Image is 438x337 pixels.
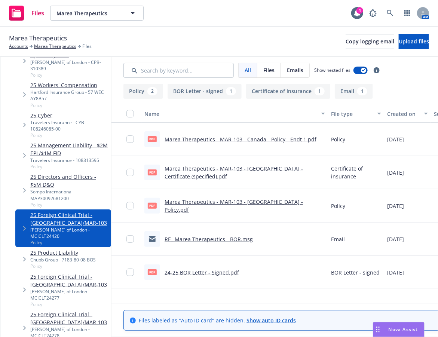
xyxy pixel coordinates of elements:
[148,136,157,142] span: pdf
[387,202,404,210] span: [DATE]
[331,269,380,276] span: BOR Letter - signed
[31,10,44,16] span: Files
[387,269,404,276] span: [DATE]
[356,7,363,14] div: 4
[165,136,316,143] a: Marea Therapeutics - MAR-103 - Canada - Policy - Endt 1.pdf
[6,3,47,24] a: Files
[148,169,157,175] span: pdf
[328,105,384,123] button: File type
[387,169,404,177] span: [DATE]
[30,301,108,307] span: Policy
[123,84,163,99] button: Policy
[346,38,394,45] span: Copy logging email
[139,316,296,324] span: Files labeled as "Auto ID card" are hidden.
[126,269,134,276] input: Toggle Row Selected
[387,135,404,143] span: [DATE]
[373,322,425,337] button: Nova Assist
[30,211,108,227] a: 25 Foreign Clinical Trial - [GEOGRAPHIC_DATA]/MAR-103
[30,257,96,263] div: Chubb Group - 7183-80-08 BOS
[82,43,92,50] span: Files
[165,236,253,243] a: RE_ Marea Therapeutics - BOR.msg
[147,87,157,95] div: 2
[30,202,108,208] span: Policy
[331,235,345,243] span: Email
[263,66,275,74] span: Files
[30,72,108,78] span: Policy
[365,6,380,21] a: Report a Bug
[30,102,108,108] span: Policy
[30,59,108,72] div: [PERSON_NAME] of London - CPB-310389
[165,165,303,180] a: Marea Therapeutics - MAR-103 - [GEOGRAPHIC_DATA] - Certificate (specified).pdf
[126,135,134,143] input: Toggle Row Selected
[30,81,108,89] a: 25 Workers' Compensation
[148,203,157,208] span: pdf
[383,6,398,21] a: Search
[123,63,234,78] input: Search by keyword...
[335,84,373,99] button: Email
[56,9,121,17] span: Marea Therapeutics
[165,269,239,276] a: 24-25 BOR Letter - Signed.pdf
[30,157,108,163] div: Travelers Insurance - 108313595
[50,6,144,21] button: Marea Therapeutics
[314,67,350,73] span: Show nested files
[30,119,108,132] div: Travelers Insurance - CYB-108246085-00
[30,288,108,301] div: [PERSON_NAME] of London - MCICLT24277
[389,326,418,333] span: Nova Assist
[126,110,134,117] input: Select all
[331,165,381,180] span: Certificate of insurance
[30,89,108,102] div: Hartford Insurance Group - 57 WEC AY8B57
[346,34,394,49] button: Copy logging email
[399,38,429,45] span: Upload files
[226,87,236,95] div: 1
[165,198,303,213] a: Marea Therapeutics - MAR-103 - [GEOGRAPHIC_DATA] - Policy.pdf
[30,227,108,239] div: [PERSON_NAME] of London - MCICLT24420
[399,34,429,49] button: Upload files
[9,33,67,43] span: Marea Therapeutics
[30,273,108,288] a: 25 Foreign Clinical Trial - [GEOGRAPHIC_DATA]/MAR-103
[384,105,431,123] button: Created on
[168,84,242,99] button: BOR Letter - signed
[387,235,404,243] span: [DATE]
[373,322,383,337] div: Drag to move
[287,66,303,74] span: Emails
[357,87,367,95] div: 1
[141,105,328,123] button: Name
[30,249,96,257] a: 25 Product Liability
[331,135,345,143] span: Policy
[30,111,108,119] a: 25 Cyber
[126,169,134,176] input: Toggle Row Selected
[30,239,108,246] span: Policy
[30,263,96,269] span: Policy
[400,6,415,21] a: Switch app
[30,189,108,201] div: Sompo International - MAP30092681200
[315,87,325,95] div: 1
[246,84,330,99] button: Certificate of insurance
[30,141,108,157] a: 25 Management Liability - $2M EPL/$1M FID
[30,132,108,138] span: Policy
[246,317,296,324] a: Show auto ID cards
[30,173,108,189] a: 25 Directors and Officers - $5M D&O
[30,163,108,170] span: Policy
[126,235,134,243] input: Toggle Row Selected
[9,43,28,50] a: Accounts
[148,269,157,275] span: pdf
[331,202,345,210] span: Policy
[126,202,134,209] input: Toggle Row Selected
[387,110,420,118] div: Created on
[245,66,251,74] span: All
[30,310,108,326] a: 25 Foreign Clinical Trial - [GEOGRAPHIC_DATA]/MAR-103
[331,110,373,118] div: File type
[34,43,76,50] a: Marea Therapeutics
[144,110,317,118] div: Name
